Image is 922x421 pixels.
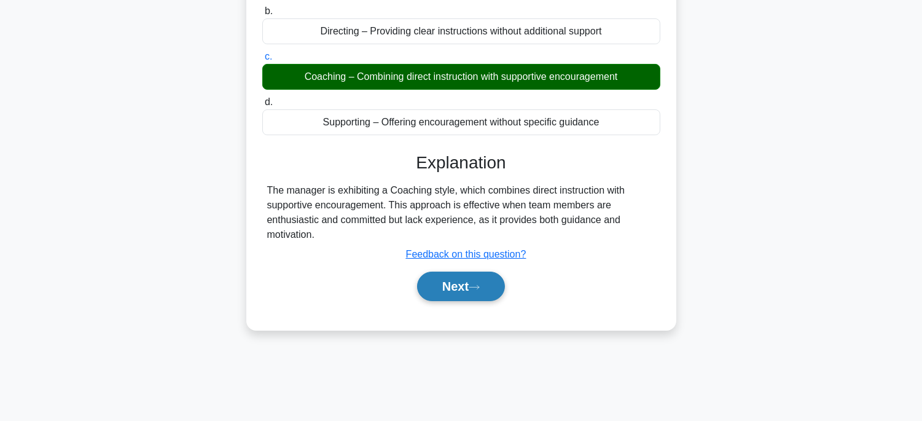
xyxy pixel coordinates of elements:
div: The manager is exhibiting a Coaching style, which combines direct instruction with supportive enc... [267,183,655,242]
a: Feedback on this question? [406,249,526,259]
span: d. [265,96,273,107]
button: Next [417,272,505,301]
div: Coaching – Combining direct instruction with supportive encouragement [262,64,660,90]
div: Directing – Providing clear instructions without additional support [262,18,660,44]
h3: Explanation [270,152,653,173]
div: Supporting – Offering encouragement without specific guidance [262,109,660,135]
span: c. [265,51,272,61]
span: b. [265,6,273,16]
